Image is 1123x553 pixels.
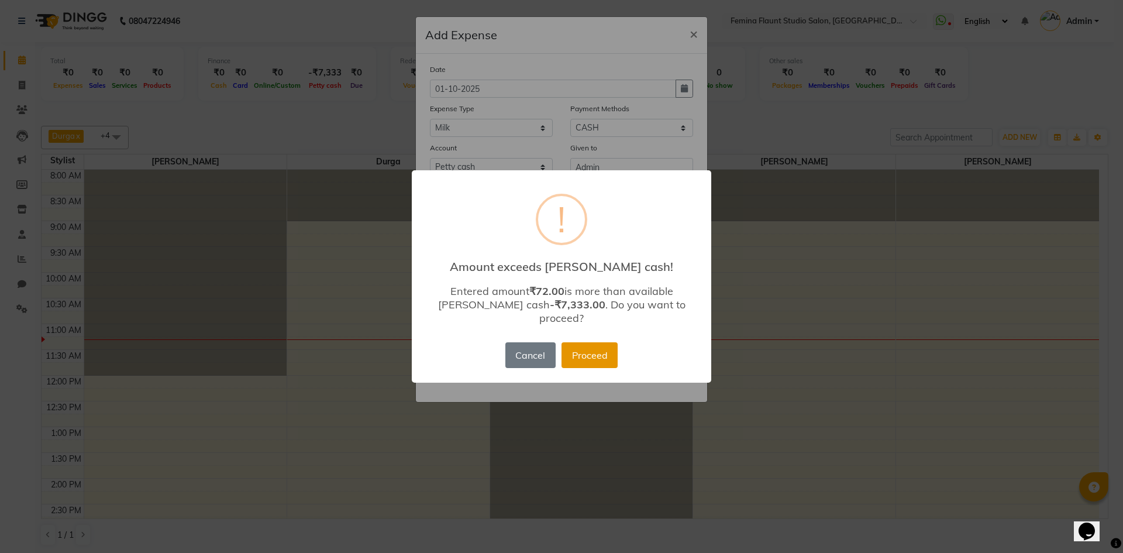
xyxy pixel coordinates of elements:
button: Proceed [561,342,618,368]
div: Entered amount is more than available [PERSON_NAME] cash . Do you want to proceed? [429,284,694,325]
button: Cancel [505,342,556,368]
b: ₹72.00 [529,284,564,298]
b: -₹7,333.00 [550,298,605,311]
div: ! [557,196,566,243]
h2: Amount exceeds [PERSON_NAME] cash! [412,250,711,274]
iframe: chat widget [1074,506,1111,541]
